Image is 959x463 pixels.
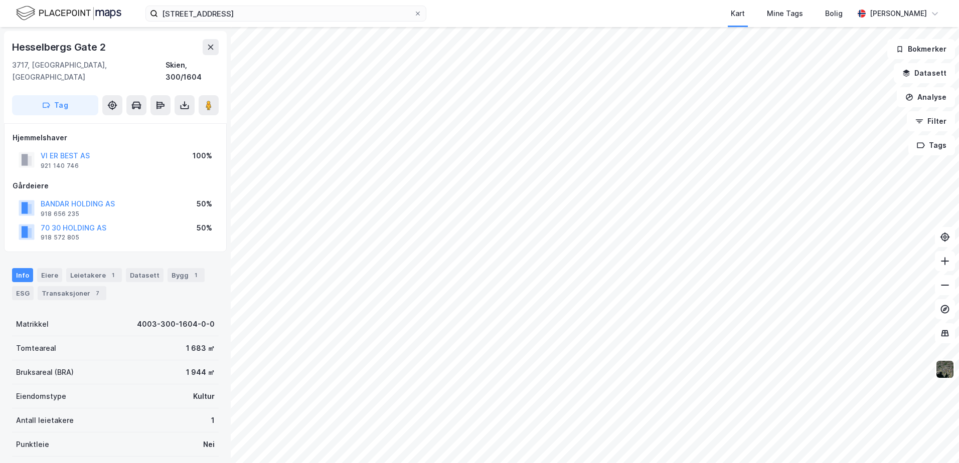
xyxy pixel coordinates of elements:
iframe: Chat Widget [909,415,959,463]
div: Datasett [126,268,164,282]
div: 50% [197,222,212,234]
img: 9k= [935,360,954,379]
div: 50% [197,198,212,210]
div: 100% [193,150,212,162]
div: Bygg [168,268,205,282]
div: Gårdeiere [13,180,218,192]
div: Matrikkel [16,318,49,330]
div: Hesselbergs Gate 2 [12,39,107,55]
div: 3717, [GEOGRAPHIC_DATA], [GEOGRAPHIC_DATA] [12,59,166,83]
div: Info [12,268,33,282]
div: Bruksareal (BRA) [16,366,74,378]
div: 4003-300-1604-0-0 [137,318,215,330]
div: Antall leietakere [16,414,74,426]
div: Tomteareal [16,342,56,354]
div: 921 140 746 [41,162,79,170]
div: Kultur [193,390,215,402]
img: logo.f888ab2527a4732fd821a326f86c7f29.svg [16,5,121,22]
div: 1 944 ㎡ [186,366,215,378]
div: Bolig [825,8,843,20]
div: Nei [203,438,215,450]
div: Skien, 300/1604 [166,59,219,83]
div: 7 [92,288,102,298]
div: Eiendomstype [16,390,66,402]
div: 1 683 ㎡ [186,342,215,354]
div: [PERSON_NAME] [870,8,927,20]
button: Bokmerker [887,39,955,59]
div: Kart [731,8,745,20]
div: 1 [211,414,215,426]
div: Punktleie [16,438,49,450]
div: 918 656 235 [41,210,79,218]
button: Datasett [894,63,955,83]
div: Transaksjoner [38,286,106,300]
div: ESG [12,286,34,300]
input: Søk på adresse, matrikkel, gårdeiere, leietakere eller personer [158,6,414,21]
button: Analyse [897,87,955,107]
button: Tags [908,135,955,155]
div: 1 [191,270,201,280]
div: 1 [108,270,118,280]
button: Tag [12,95,98,115]
div: 918 572 805 [41,234,79,242]
div: Hjemmelshaver [13,132,218,144]
div: Eiere [37,268,62,282]
div: Kontrollprogram for chat [909,415,959,463]
div: Mine Tags [767,8,803,20]
div: Leietakere [66,268,122,282]
button: Filter [907,111,955,131]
